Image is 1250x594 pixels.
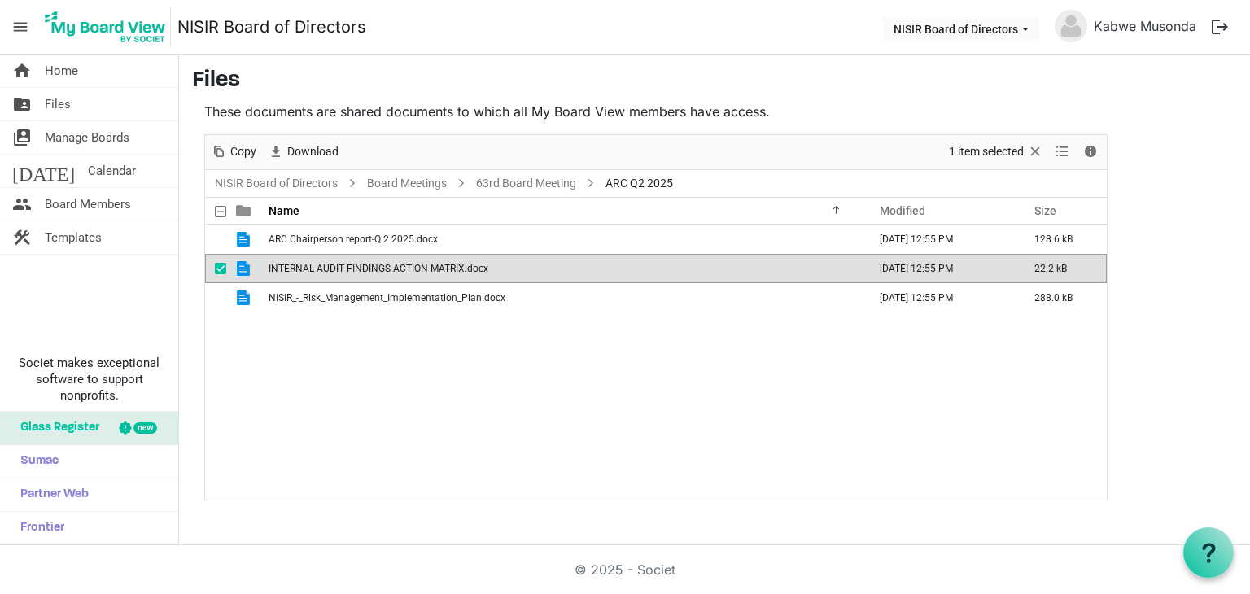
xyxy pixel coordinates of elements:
span: INTERNAL AUDIT FINDINGS ACTION MATRIX.docx [269,263,488,274]
div: Copy [205,135,262,169]
a: © 2025 - Societ [575,561,675,578]
img: My Board View Logo [40,7,171,47]
a: 63rd Board Meeting [473,173,579,194]
span: ARC Q2 2025 [602,173,676,194]
button: Download [265,142,342,162]
td: 128.6 kB is template cell column header Size [1017,225,1107,254]
td: is template cell column header type [226,283,264,312]
span: Size [1034,204,1056,217]
span: Sumac [12,445,59,478]
a: Board Meetings [364,173,450,194]
td: is template cell column header type [226,254,264,283]
span: Modified [880,204,925,217]
span: folder_shared [12,88,32,120]
td: NISIR_-_Risk_Management_Implementation_Plan.docx is template cell column header Name [264,283,863,312]
td: INTERNAL AUDIT FINDINGS ACTION MATRIX.docx is template cell column header Name [264,254,863,283]
span: Copy [229,142,258,162]
p: These documents are shared documents to which all My Board View members have access. [204,102,1108,121]
td: checkbox [205,254,226,283]
div: View [1049,135,1077,169]
td: 22.2 kB is template cell column header Size [1017,254,1107,283]
a: NISIR Board of Directors [212,173,341,194]
span: ARC Chairperson report-Q 2 2025.docx [269,234,438,245]
span: menu [5,11,36,42]
td: checkbox [205,283,226,312]
td: 288.0 kB is template cell column header Size [1017,283,1107,312]
div: new [133,422,157,434]
div: Details [1077,135,1104,169]
span: Partner Web [12,478,89,511]
span: switch_account [12,121,32,154]
span: [DATE] [12,155,75,187]
span: NISIR_-_Risk_Management_Implementation_Plan.docx [269,292,505,304]
button: Copy [208,142,260,162]
h3: Files [192,68,1237,95]
td: September 16, 2025 12:55 PM column header Modified [863,225,1017,254]
a: Kabwe Musonda [1087,10,1203,42]
div: Clear selection [943,135,1049,169]
span: home [12,55,32,87]
span: Manage Boards [45,121,129,154]
a: NISIR Board of Directors [177,11,366,43]
td: September 16, 2025 12:55 PM column header Modified [863,283,1017,312]
td: checkbox [205,225,226,254]
span: 1 item selected [947,142,1025,162]
span: Home [45,55,78,87]
td: ARC Chairperson report-Q 2 2025.docx is template cell column header Name [264,225,863,254]
span: Calendar [88,155,136,187]
span: Societ makes exceptional software to support nonprofits. [7,355,171,404]
td: September 16, 2025 12:55 PM column header Modified [863,254,1017,283]
button: Details [1080,142,1102,162]
span: Files [45,88,71,120]
span: Templates [45,221,102,254]
button: logout [1203,10,1237,44]
span: people [12,188,32,221]
img: no-profile-picture.svg [1055,10,1087,42]
span: Board Members [45,188,131,221]
span: Frontier [12,512,64,544]
div: Download [262,135,344,169]
span: Glass Register [12,412,99,444]
td: is template cell column header type [226,225,264,254]
a: My Board View Logo [40,7,177,47]
span: construction [12,221,32,254]
span: Name [269,204,299,217]
button: NISIR Board of Directors dropdownbutton [883,17,1039,40]
button: Selection [946,142,1047,162]
span: Download [286,142,340,162]
button: View dropdownbutton [1052,142,1072,162]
